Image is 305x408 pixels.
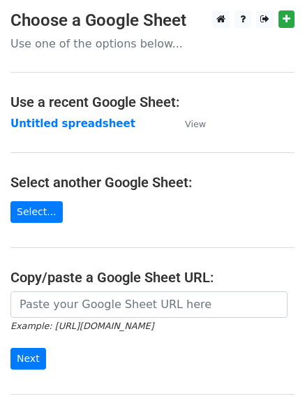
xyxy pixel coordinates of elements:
[10,348,46,370] input: Next
[10,94,295,110] h4: Use a recent Google Sheet:
[10,291,288,318] input: Paste your Google Sheet URL here
[10,174,295,191] h4: Select another Google Sheet:
[10,269,295,286] h4: Copy/paste a Google Sheet URL:
[10,117,135,130] a: Untitled spreadsheet
[10,321,154,331] small: Example: [URL][DOMAIN_NAME]
[171,117,206,130] a: View
[10,10,295,31] h3: Choose a Google Sheet
[185,119,206,129] small: View
[10,201,63,223] a: Select...
[10,36,295,51] p: Use one of the options below...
